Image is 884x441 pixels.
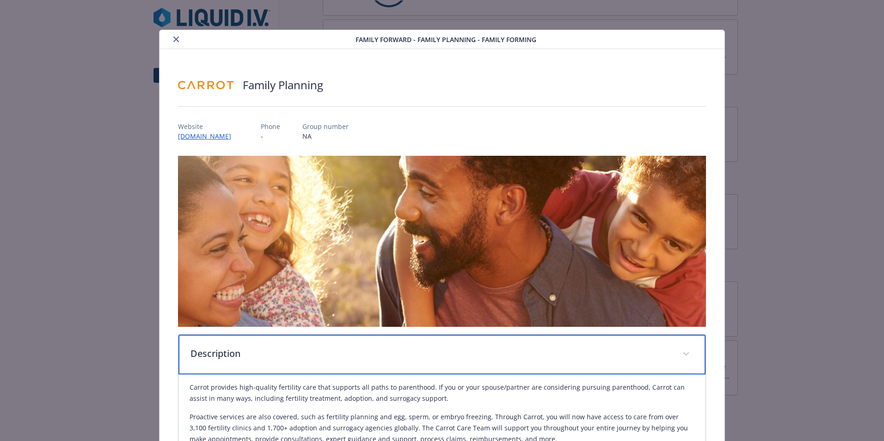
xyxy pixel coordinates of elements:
[302,131,349,141] p: NA
[190,347,671,361] p: Description
[171,34,182,45] button: close
[190,382,694,404] p: Carrot provides high-quality fertility care that supports all paths to parenthood. If you or your...
[243,77,323,93] h2: Family Planning
[261,122,280,131] p: Phone
[356,35,536,44] span: Family Forward - Family Planning - Family Forming
[261,131,280,141] p: -
[178,156,706,327] img: banner
[178,71,233,99] img: Carrot
[178,335,706,374] div: Description
[302,122,349,131] p: Group number
[178,122,239,131] p: Website
[178,132,239,141] a: [DOMAIN_NAME]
